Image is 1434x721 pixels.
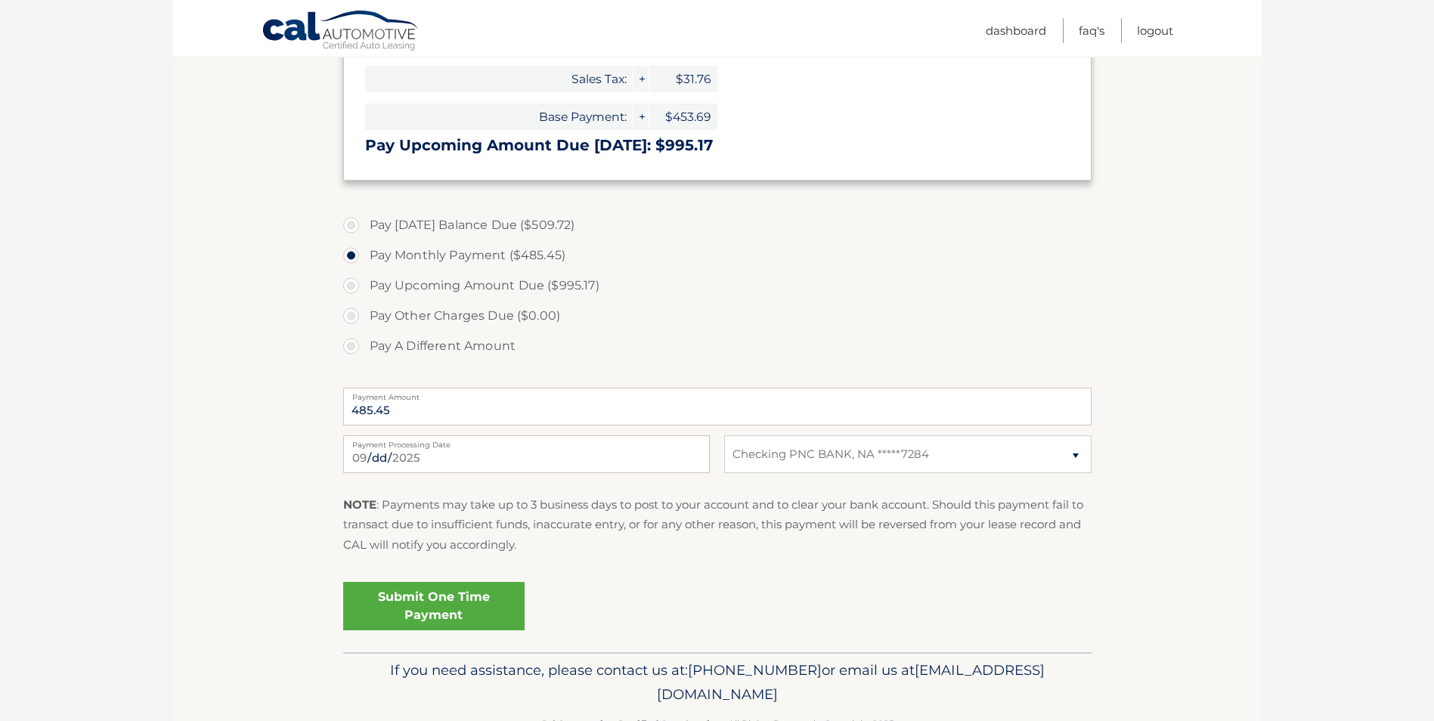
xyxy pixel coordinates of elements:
[365,136,1070,155] h3: Pay Upcoming Amount Due [DATE]: $995.17
[688,661,822,679] span: [PHONE_NUMBER]
[633,104,649,130] span: +
[343,582,525,630] a: Submit One Time Payment
[649,104,717,130] span: $453.69
[343,388,1092,400] label: Payment Amount
[649,66,717,92] span: $31.76
[353,658,1082,707] p: If you need assistance, please contact us at: or email us at
[262,10,420,54] a: Cal Automotive
[365,66,633,92] span: Sales Tax:
[343,435,710,473] input: Payment Date
[986,18,1046,43] a: Dashboard
[343,331,1092,361] label: Pay A Different Amount
[343,210,1092,240] label: Pay [DATE] Balance Due ($509.72)
[365,104,633,130] span: Base Payment:
[633,66,649,92] span: +
[343,271,1092,301] label: Pay Upcoming Amount Due ($995.17)
[343,388,1092,425] input: Payment Amount
[343,301,1092,331] label: Pay Other Charges Due ($0.00)
[1137,18,1173,43] a: Logout
[1079,18,1104,43] a: FAQ's
[343,495,1092,555] p: : Payments may take up to 3 business days to post to your account and to clear your bank account....
[343,497,376,512] strong: NOTE
[343,240,1092,271] label: Pay Monthly Payment ($485.45)
[343,435,710,447] label: Payment Processing Date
